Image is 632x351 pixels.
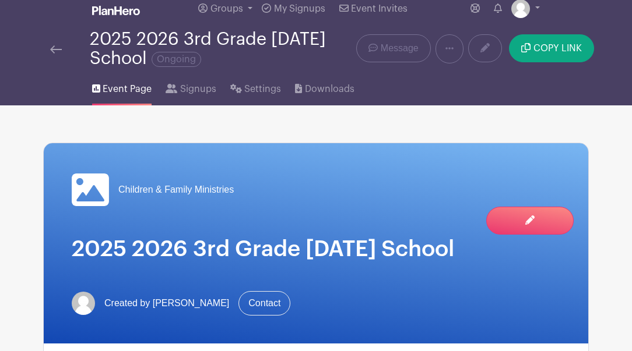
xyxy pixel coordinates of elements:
[180,82,216,96] span: Signups
[509,34,594,62] button: COPY LINK
[166,68,216,105] a: Signups
[381,41,419,55] span: Message
[50,45,62,54] img: back-arrow-29a5d9b10d5bd6ae65dc969a981735edf675c4d7a1fe02e03b50dbd4ba3cdb55.svg
[295,68,354,105] a: Downloads
[103,82,152,96] span: Event Page
[244,82,281,96] span: Settings
[104,296,229,310] span: Created by [PERSON_NAME]
[118,183,234,197] span: Children & Family Ministries
[351,4,408,13] span: Event Invites
[356,34,430,62] a: Message
[533,44,582,53] span: COPY LINK
[305,82,354,96] span: Downloads
[238,291,290,315] a: Contact
[72,292,95,315] img: default-ce2991bfa6775e67f084385cd625a349d9dcbb7a52a09fb2fda1e96e2d18dcdb.png
[152,52,201,67] span: Ongoing
[92,68,152,105] a: Event Page
[210,4,243,13] span: Groups
[90,30,345,68] div: 2025 2026 3rd Grade [DATE] School
[230,68,281,105] a: Settings
[274,4,325,13] span: My Signups
[72,236,560,263] h1: 2025 2026 3rd Grade [DATE] School
[92,6,140,15] img: logo_white-6c42ec7e38ccf1d336a20a19083b03d10ae64f83f12c07503d8b9e83406b4c7d.svg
